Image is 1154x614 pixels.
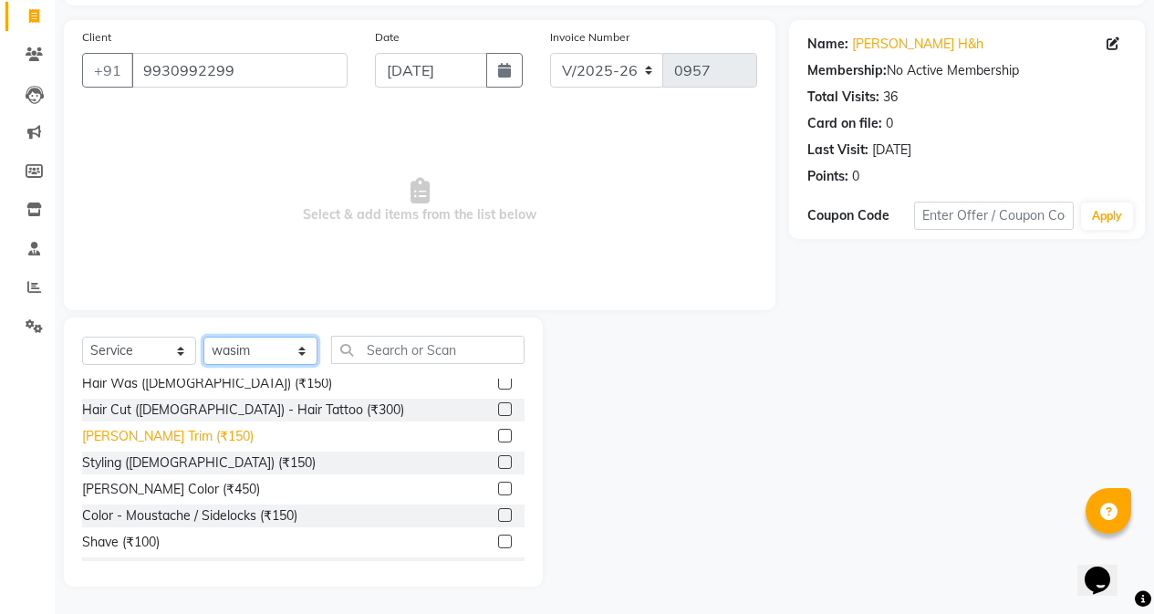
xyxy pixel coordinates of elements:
div: Coupon Code [807,206,914,225]
label: Invoice Number [550,29,629,46]
div: Color - Moustache / Sidelocks (₹150) [82,506,297,526]
span: Select & add items from the list below [82,109,757,292]
div: Last Visit: [807,140,868,160]
button: Apply [1081,203,1133,230]
div: 0 [852,167,859,186]
div: 36 [883,88,898,107]
div: Hair Cut ([DEMOGRAPHIC_DATA]) Boy 10years (₹250) [82,559,402,578]
div: [DATE] [872,140,911,160]
a: [PERSON_NAME] H&h [852,35,983,54]
div: 0 [886,114,893,133]
div: Hair Was ([DEMOGRAPHIC_DATA]) (₹150) [82,374,332,393]
label: Date [375,29,400,46]
div: Styling ([DEMOGRAPHIC_DATA]) (₹150) [82,453,316,473]
div: Points: [807,167,848,186]
div: Hair Cut ([DEMOGRAPHIC_DATA]) - Hair Tattoo (₹300) [82,401,404,420]
div: [PERSON_NAME] Trim (₹150) [82,427,254,446]
div: Total Visits: [807,88,879,107]
iframe: chat widget [1077,541,1136,596]
input: Search by Name/Mobile/Email/Code [131,53,348,88]
div: Name: [807,35,848,54]
input: Enter Offer / Coupon Code [914,202,1074,230]
input: Search or Scan [331,336,525,364]
label: Client [82,29,111,46]
div: Card on file: [807,114,882,133]
div: Shave (₹100) [82,533,160,552]
div: [PERSON_NAME] Color (₹450) [82,480,260,499]
div: Membership: [807,61,887,80]
div: No Active Membership [807,61,1127,80]
button: +91 [82,53,133,88]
